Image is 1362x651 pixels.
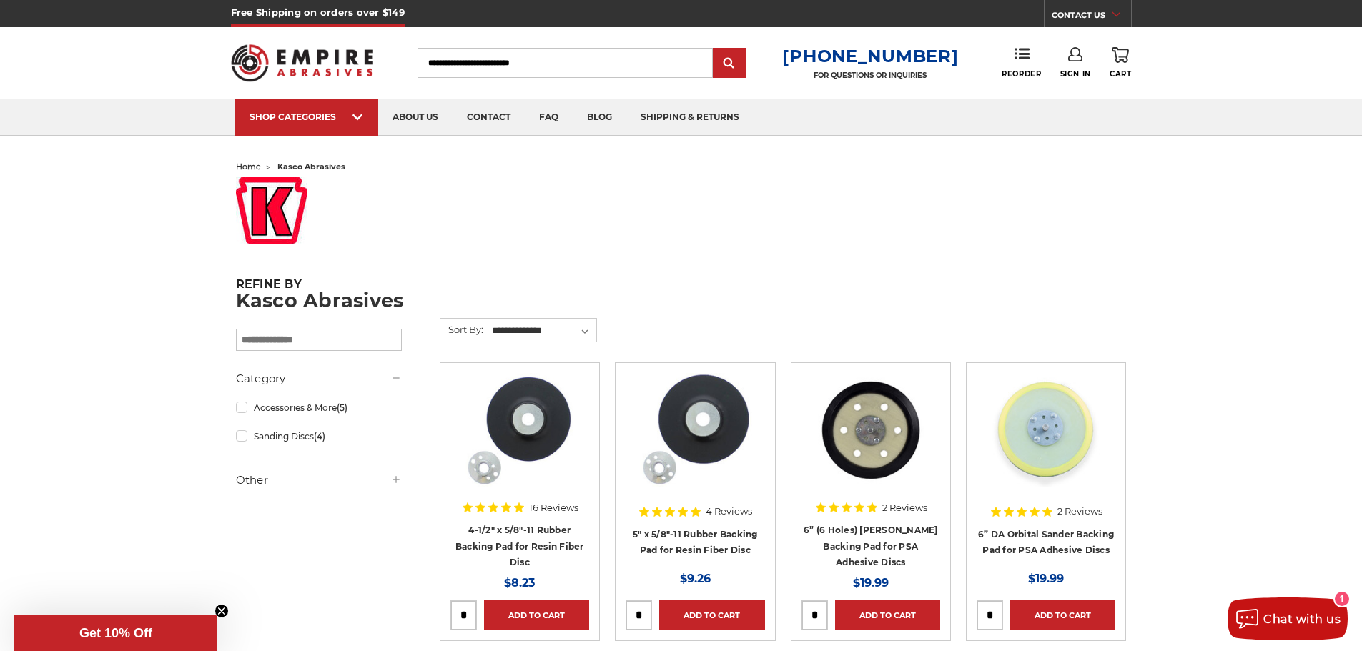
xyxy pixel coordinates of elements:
[1002,47,1041,78] a: Reorder
[573,99,626,136] a: blog
[277,161,345,172] span: kasco abrasives
[1057,507,1102,516] span: 2 Reviews
[525,99,573,136] a: faq
[1028,572,1064,585] span: $19.99
[453,99,525,136] a: contact
[989,373,1103,487] img: 6” DA Orbital Sander Backing Pad for PSA Adhesive Discs
[236,370,402,387] h5: Category
[680,572,711,585] span: $9.26
[1010,600,1115,630] a: Add to Cart
[814,373,928,487] img: 6” (6 Holes) DA Sander Backing Pad for PSA Adhesive Discs
[231,35,374,91] img: Empire Abrasives
[804,525,938,567] a: 6” (6 Holes) [PERSON_NAME] Backing Pad for PSA Adhesive Discs
[214,604,229,618] button: Close teaser
[633,529,758,556] a: 5" x 5/8"-11 Rubber Backing Pad for Resin Fiber Disc
[79,626,152,640] span: Get 10% Off
[1110,69,1131,79] span: Cart
[626,99,754,136] a: shipping & returns
[236,277,402,299] h5: Refine by
[706,507,752,516] span: 4 Reviews
[1263,612,1341,626] span: Chat with us
[782,46,958,66] a: [PHONE_NUMBER]
[1228,597,1348,640] button: Chat with us
[1335,592,1349,606] div: 1
[236,424,402,449] a: Sanding Discs
[14,615,217,651] div: Get 10% OffClose teaser
[715,49,744,78] input: Submit
[236,472,402,489] h5: Other
[440,319,483,340] label: Sort By:
[463,373,577,487] img: 4-1/2" Resin Fiber Disc Backing Pad Flexible Rubber
[236,291,1127,310] h1: Kasco Abrasives
[1002,69,1041,79] span: Reorder
[782,71,958,80] p: FOR QUESTIONS OR INQUIRIES
[250,111,364,122] div: SHOP CATEGORIES
[484,600,589,630] a: Add to Cart
[455,525,584,567] a: 4-1/2" x 5/8"-11 Rubber Backing Pad for Resin Fiber Disc
[504,576,535,590] span: $8.23
[977,373,1115,512] a: 6” DA Orbital Sander Backing Pad for PSA Adhesive Discs
[450,373,589,512] a: 4-1/2" Resin Fiber Disc Backing Pad Flexible Rubber
[1060,69,1091,79] span: Sign In
[853,576,889,590] span: $19.99
[1052,7,1131,27] a: CONTACT US
[882,503,927,512] span: 2 Reviews
[801,373,940,512] a: 6” (6 Holes) DA Sander Backing Pad for PSA Adhesive Discs
[236,161,261,172] a: home
[378,99,453,136] a: about us
[236,177,307,244] img: kasco_logo_red_1508352977__66060.original.jpg
[626,373,764,512] a: 5 Inch Backing Pad for resin fiber disc with 5/8"-11 locking nut rubber
[978,529,1114,556] a: 6” DA Orbital Sander Backing Pad for PSA Adhesive Discs
[490,320,596,342] select: Sort By:
[236,395,402,420] a: Accessories & More
[659,600,764,630] a: Add to Cart
[314,431,325,442] span: (4)
[638,373,752,487] img: 5 Inch Backing Pad for resin fiber disc with 5/8"-11 locking nut rubber
[337,402,347,413] span: (5)
[835,600,940,630] a: Add to Cart
[1110,47,1131,79] a: Cart
[529,503,578,512] span: 16 Reviews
